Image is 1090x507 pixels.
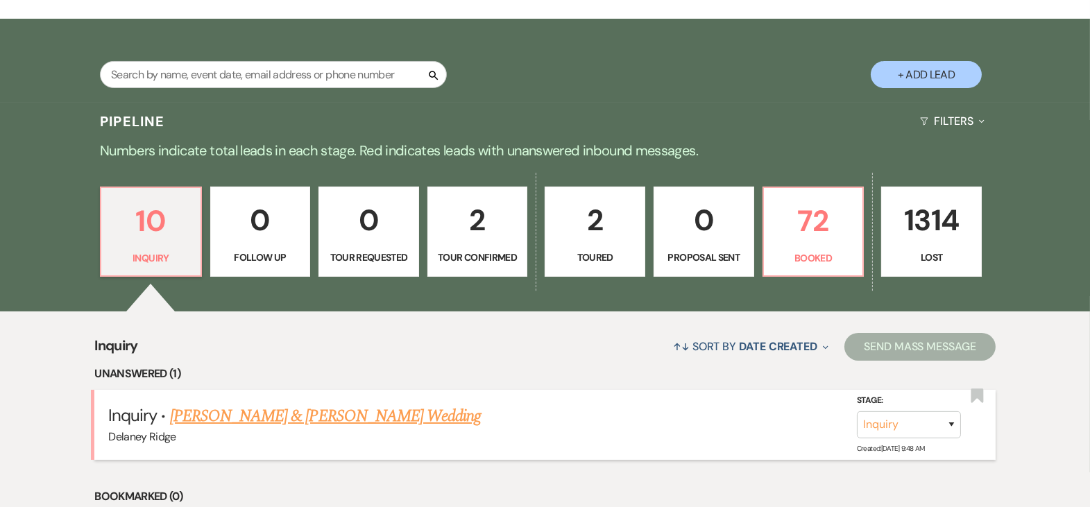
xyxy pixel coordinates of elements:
li: Bookmarked (0) [94,488,996,506]
p: 72 [772,198,855,244]
p: 0 [219,197,302,243]
a: 0Tour Requested [318,187,419,277]
h3: Pipeline [100,112,165,131]
a: 72Booked [763,187,865,277]
p: Proposal Sent [663,250,745,265]
span: Delaney Ridge [108,429,176,444]
li: Unanswered (1) [94,365,996,383]
p: Numbers indicate total leads in each stage. Red indicates leads with unanswered inbound messages. [46,139,1045,162]
p: 0 [663,197,745,243]
a: 10Inquiry [100,187,202,277]
p: 2 [436,197,519,243]
p: 2 [554,197,636,243]
span: Date Created [739,339,817,354]
a: [PERSON_NAME] & [PERSON_NAME] Wedding [170,404,481,429]
p: 0 [327,197,410,243]
a: 2Tour Confirmed [427,187,528,277]
p: 1314 [890,197,973,243]
span: Inquiry [108,404,157,426]
a: 0Proposal Sent [654,187,754,277]
button: + Add Lead [871,61,982,88]
p: Tour Confirmed [436,250,519,265]
a: 0Follow Up [210,187,311,277]
span: Created: [DATE] 9:48 AM [857,444,925,453]
span: Inquiry [94,335,138,365]
p: Toured [554,250,636,265]
a: 1314Lost [881,187,982,277]
input: Search by name, event date, email address or phone number [100,61,447,88]
label: Stage: [857,393,961,409]
button: Filters [914,103,990,139]
p: Booked [772,250,855,266]
button: Send Mass Message [844,333,996,361]
p: Follow Up [219,250,302,265]
p: Lost [890,250,973,265]
p: 10 [110,198,192,244]
button: Sort By Date Created [667,328,834,365]
p: Inquiry [110,250,192,266]
p: Tour Requested [327,250,410,265]
span: ↑↓ [673,339,690,354]
a: 2Toured [545,187,645,277]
